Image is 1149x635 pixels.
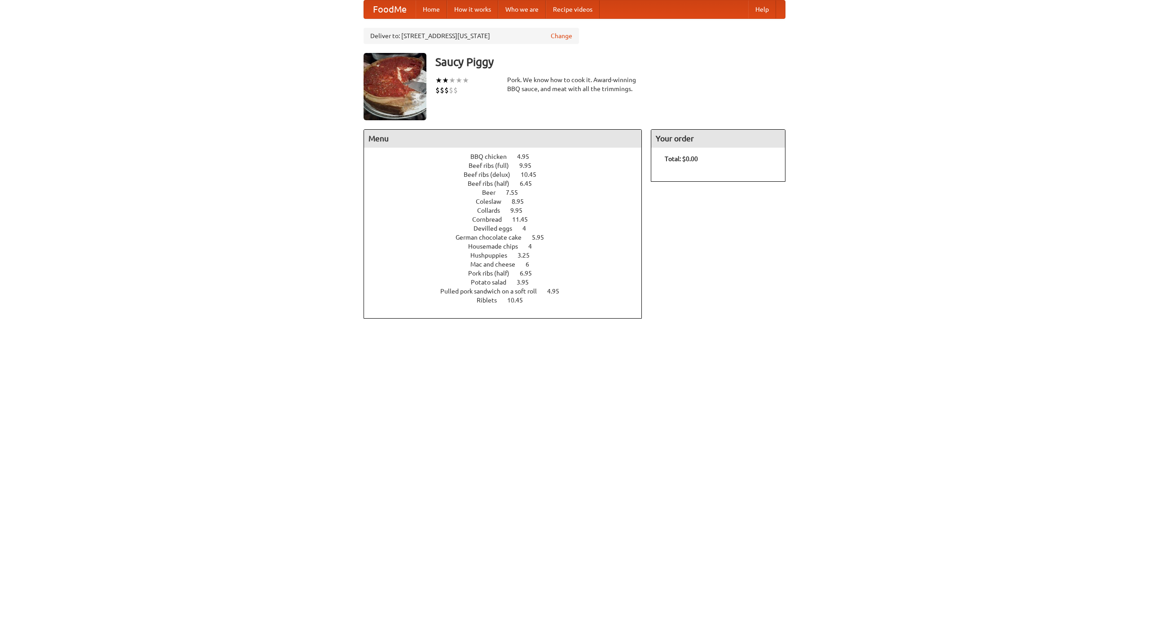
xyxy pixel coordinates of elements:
span: Beef ribs (delux) [464,171,519,178]
span: 7.55 [506,189,527,196]
span: 4 [528,243,541,250]
span: Hushpuppies [470,252,516,259]
a: German chocolate cake 5.95 [456,234,561,241]
span: Beer [482,189,504,196]
div: Deliver to: [STREET_ADDRESS][US_STATE] [364,28,579,44]
li: $ [453,85,458,95]
li: $ [449,85,453,95]
span: BBQ chicken [470,153,516,160]
b: Total: $0.00 [665,155,698,162]
span: 3.25 [517,252,539,259]
span: 4.95 [517,153,538,160]
span: Potato salad [471,279,515,286]
a: Mac and cheese 6 [470,261,546,268]
span: Cornbread [472,216,511,223]
span: 6 [526,261,538,268]
a: Collards 9.95 [477,207,539,214]
a: How it works [447,0,498,18]
span: Pork ribs (half) [468,270,518,277]
li: ★ [442,75,449,85]
span: 8.95 [512,198,533,205]
a: Coleslaw 8.95 [476,198,540,205]
span: Beef ribs (half) [468,180,518,187]
span: 9.95 [519,162,540,169]
h4: Menu [364,130,641,148]
h4: Your order [651,130,785,148]
li: $ [440,85,444,95]
a: Potato salad 3.95 [471,279,545,286]
li: $ [435,85,440,95]
span: 10.45 [507,297,532,304]
div: Pork. We know how to cook it. Award-winning BBQ sauce, and meat with all the trimmings. [507,75,642,93]
span: Pulled pork sandwich on a soft roll [440,288,546,295]
span: 6.45 [520,180,541,187]
span: German chocolate cake [456,234,531,241]
a: Cornbread 11.45 [472,216,544,223]
span: 10.45 [521,171,545,178]
span: Beef ribs (full) [469,162,518,169]
a: Beef ribs (half) 6.45 [468,180,548,187]
span: 4.95 [547,288,568,295]
a: FoodMe [364,0,416,18]
span: Coleslaw [476,198,510,205]
a: Housemade chips 4 [468,243,548,250]
li: ★ [456,75,462,85]
a: Recipe videos [546,0,600,18]
a: Change [551,31,572,40]
span: Housemade chips [468,243,527,250]
span: Collards [477,207,509,214]
a: BBQ chicken 4.95 [470,153,546,160]
img: angular.jpg [364,53,426,120]
li: ★ [462,75,469,85]
span: 4 [522,225,535,232]
span: 3.95 [517,279,538,286]
a: Devilled eggs 4 [474,225,543,232]
li: ★ [449,75,456,85]
a: Beef ribs (delux) 10.45 [464,171,553,178]
a: Help [748,0,776,18]
a: Who we are [498,0,546,18]
span: Devilled eggs [474,225,521,232]
a: Home [416,0,447,18]
li: ★ [435,75,442,85]
span: Riblets [477,297,506,304]
a: Pork ribs (half) 6.95 [468,270,548,277]
span: 11.45 [512,216,537,223]
h3: Saucy Piggy [435,53,785,71]
span: 5.95 [532,234,553,241]
a: Pulled pork sandwich on a soft roll 4.95 [440,288,576,295]
span: 9.95 [510,207,531,214]
span: Mac and cheese [470,261,524,268]
a: Hushpuppies 3.25 [470,252,546,259]
a: Riblets 10.45 [477,297,539,304]
a: Beef ribs (full) 9.95 [469,162,548,169]
li: $ [444,85,449,95]
a: Beer 7.55 [482,189,535,196]
span: 6.95 [520,270,541,277]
